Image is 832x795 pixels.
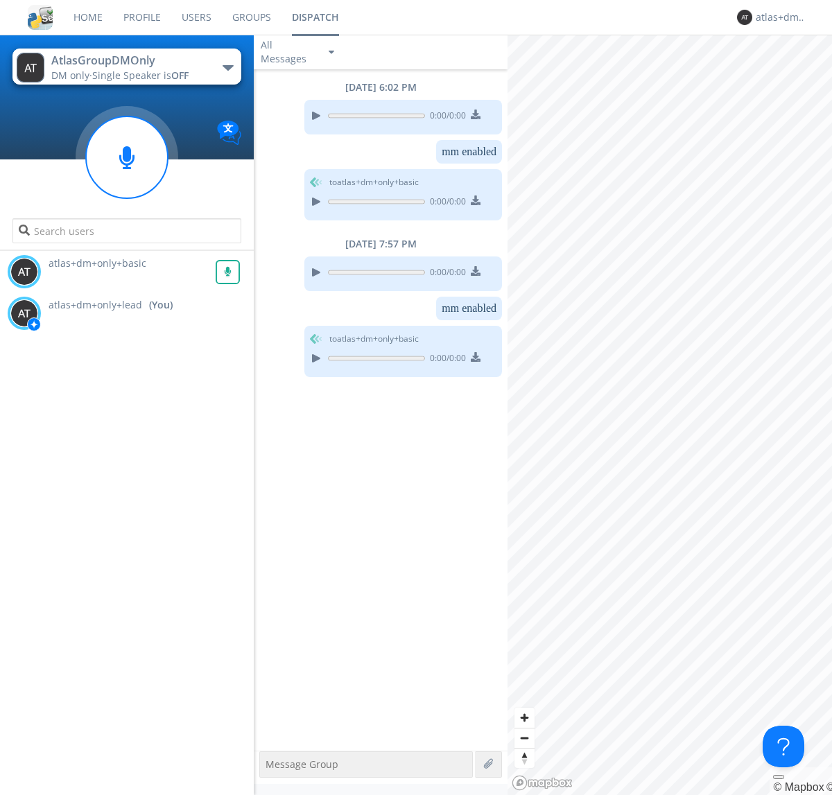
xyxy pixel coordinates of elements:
[514,728,535,748] button: Zoom out
[329,51,334,54] img: caret-down-sm.svg
[512,775,573,791] a: Mapbox logo
[49,298,142,312] span: atlas+dm+only+lead
[51,69,207,82] div: DM only ·
[773,775,784,779] button: Toggle attribution
[514,728,535,748] span: Zoom out
[471,195,480,205] img: download media button
[763,726,804,767] iframe: Toggle Customer Support
[329,176,419,189] span: to atlas+dm+only+basic
[471,266,480,276] img: download media button
[149,298,173,312] div: (You)
[254,237,508,251] div: [DATE] 7:57 PM
[12,218,241,243] input: Search users
[773,781,824,793] a: Mapbox
[425,266,466,281] span: 0:00 / 0:00
[12,49,241,85] button: AtlasGroupDMOnlyDM only·Single Speaker isOFF
[471,110,480,119] img: download media button
[51,53,207,69] div: AtlasGroupDMOnly
[217,121,241,145] img: Translation enabled
[442,302,496,315] dc-p: mm enabled
[17,53,44,82] img: 373638.png
[329,333,419,345] span: to atlas+dm+only+basic
[10,299,38,327] img: 373638.png
[254,80,508,94] div: [DATE] 6:02 PM
[171,69,189,82] span: OFF
[442,146,496,158] dc-p: mm enabled
[514,749,535,768] span: Reset bearing to north
[737,10,752,25] img: 373638.png
[261,38,316,66] div: All Messages
[514,708,535,728] button: Zoom in
[756,10,808,24] div: atlas+dm+only+lead
[425,195,466,211] span: 0:00 / 0:00
[425,110,466,125] span: 0:00 / 0:00
[425,352,466,367] span: 0:00 / 0:00
[471,352,480,362] img: download media button
[49,256,146,270] span: atlas+dm+only+basic
[514,748,535,768] button: Reset bearing to north
[10,258,38,286] img: 373638.png
[92,69,189,82] span: Single Speaker is
[28,5,53,30] img: cddb5a64eb264b2086981ab96f4c1ba7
